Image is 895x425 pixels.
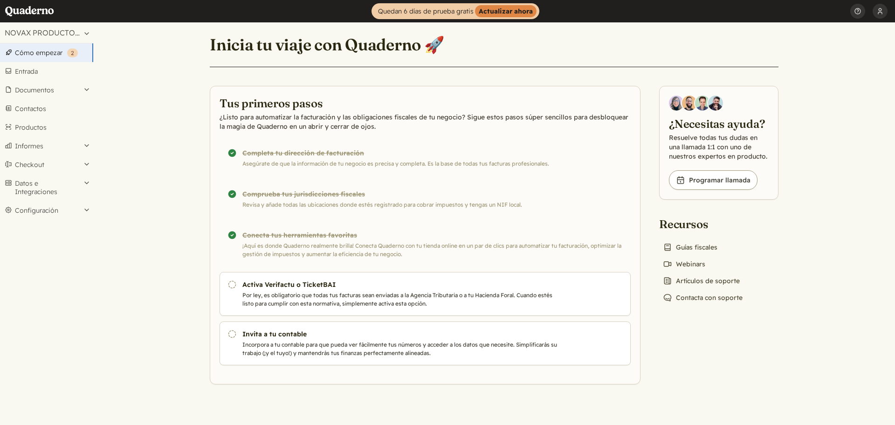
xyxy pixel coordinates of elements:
[242,341,560,357] p: Incorpora a tu contable para que pueda ver fácilmente tus números y acceder a los datos que neces...
[659,241,721,254] a: Guías fiscales
[669,133,769,161] p: Resuelve todas tus dudas en una llamada 1:1 con uno de nuestros expertos en producto.
[372,3,539,19] a: Quedan 6 días de prueba gratisActualizar ahora
[220,96,631,111] h2: Tus primeros pasos
[242,291,560,308] p: Por ley, es obligatorio que todas tus facturas sean enviadas a la Agencia Tributaria o a tu Hacie...
[220,112,631,131] p: ¿Listo para automatizar la facturación y las obligaciones fiscales de tu negocio? Sigue estos pas...
[669,96,684,111] img: Diana Carrasco, Account Executive at Quaderno
[695,96,710,111] img: Ivo Oltmans, Business Developer at Quaderno
[210,35,444,55] h1: Inicia tu viaje con Quaderno 🚀
[71,49,74,56] span: 2
[242,280,560,289] h3: Activa Verifactu o TicketBAI
[669,116,769,131] h2: ¿Necesitas ayuda?
[708,96,723,111] img: Javier Rubio, DevRel at Quaderno
[220,321,631,365] a: Invita a tu contable Incorpora a tu contable para que pueda ver fácilmente tus números y acceder ...
[220,272,631,316] a: Activa Verifactu o TicketBAI Por ley, es obligatorio que todas tus facturas sean enviadas a la Ag...
[475,5,537,17] strong: Actualizar ahora
[659,291,746,304] a: Contacta con soporte
[659,216,746,231] h2: Recursos
[659,258,709,271] a: Webinars
[669,170,757,190] a: Programar llamada
[242,329,560,339] h3: Invita a tu contable
[682,96,697,111] img: Jairo Fumero, Account Executive at Quaderno
[659,274,744,287] a: Artículos de soporte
